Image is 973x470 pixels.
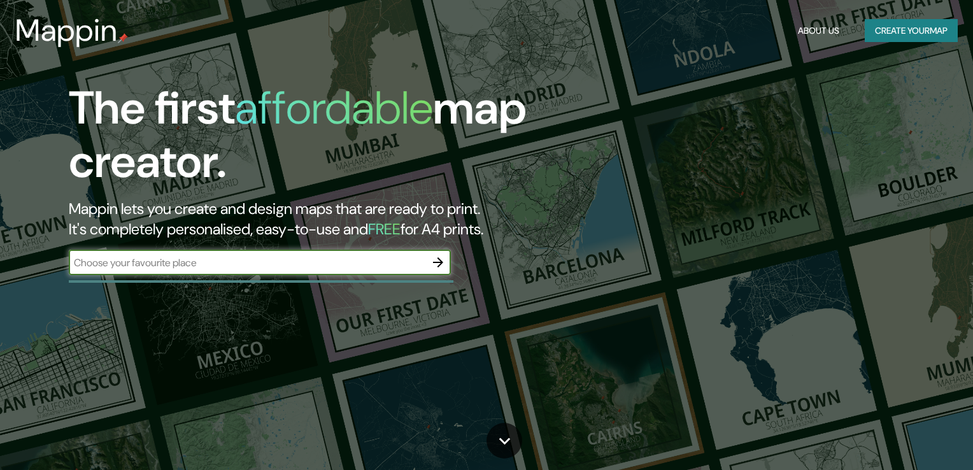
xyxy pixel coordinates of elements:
button: About Us [793,19,844,43]
iframe: Help widget launcher [860,420,959,456]
h5: FREE [368,219,401,239]
h2: Mappin lets you create and design maps that are ready to print. It's completely personalised, eas... [69,199,555,239]
img: mappin-pin [118,33,128,43]
h1: affordable [235,78,433,138]
h3: Mappin [15,13,118,48]
h1: The first map creator. [69,82,555,199]
input: Choose your favourite place [69,255,425,270]
button: Create yourmap [865,19,958,43]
